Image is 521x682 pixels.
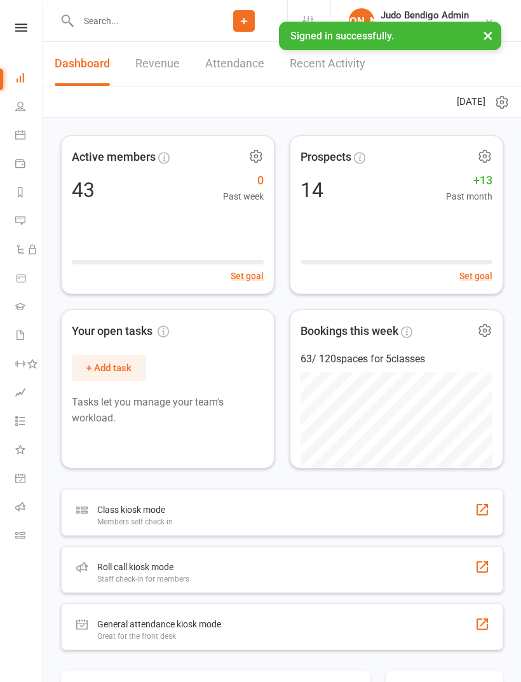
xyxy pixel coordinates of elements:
[15,65,44,93] a: Dashboard
[15,465,44,494] a: General attendance kiosk mode
[301,180,323,200] div: 14
[446,172,492,190] span: +13
[15,437,44,465] a: What's New
[15,179,44,208] a: Reports
[72,180,95,200] div: 43
[15,265,44,294] a: Product Sales
[223,189,264,203] span: Past week
[301,322,398,341] span: Bookings this week
[301,351,492,367] div: 63 / 120 spaces for 5 classes
[381,21,469,32] div: Judo Bendigo Inc
[72,322,169,341] span: Your open tasks
[97,559,189,575] div: Roll call kiosk mode
[97,617,221,632] div: General attendance kiosk mode
[15,494,44,522] a: Roll call kiosk mode
[15,122,44,151] a: Calendar
[349,8,374,34] div: [PERSON_NAME]
[15,93,44,122] a: People
[15,151,44,179] a: Payments
[205,42,264,86] a: Attendance
[72,355,146,381] button: + Add task
[55,42,110,86] a: Dashboard
[446,189,492,203] span: Past month
[97,575,189,583] div: Staff check-in for members
[97,517,173,526] div: Members self check-in
[223,172,264,190] span: 0
[290,42,365,86] a: Recent Activity
[15,379,44,408] a: Assessments
[381,10,469,21] div: Judo Bendigo Admin
[74,12,201,30] input: Search...
[72,394,264,426] p: Tasks let you manage your team's workload.
[135,42,180,86] a: Revenue
[97,502,173,517] div: Class kiosk mode
[477,22,499,49] button: ×
[290,30,394,42] span: Signed in successfully.
[457,94,485,109] span: [DATE]
[301,148,351,167] span: Prospects
[15,522,44,551] a: Class kiosk mode
[72,148,156,167] span: Active members
[97,632,221,641] div: Great for the front desk
[459,269,492,283] button: Set goal
[231,269,264,283] button: Set goal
